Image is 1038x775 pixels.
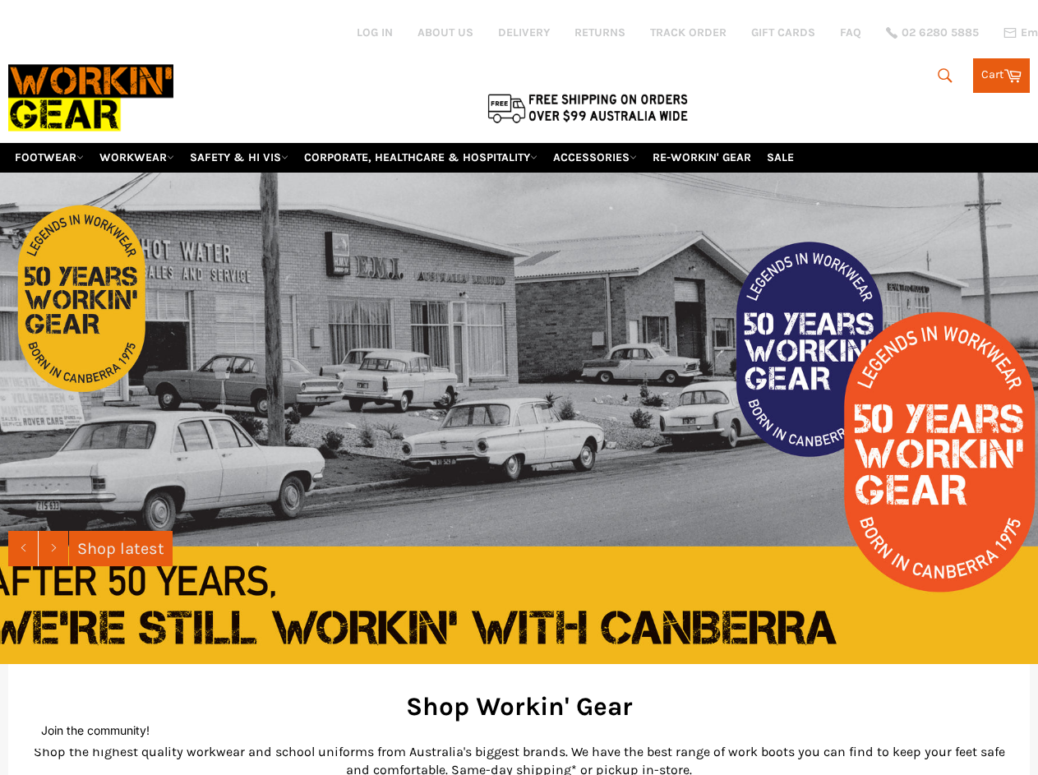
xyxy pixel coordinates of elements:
[574,25,625,40] a: RETURNS
[840,25,861,40] a: FAQ
[760,143,800,172] a: SALE
[183,143,295,172] a: SAFETY & HI VIS
[41,723,150,737] button: Join the community!
[93,143,181,172] a: WORKWEAR
[498,25,550,40] a: DELIVERY
[485,90,690,125] img: Flat $9.95 shipping Australia wide
[646,143,758,172] a: RE-WORKIN' GEAR
[357,25,393,39] a: Log in
[418,25,473,40] a: ABOUT US
[8,143,90,172] a: FOOTWEAR
[902,27,979,39] span: 02 6280 5885
[973,58,1030,93] a: Cart
[650,25,727,40] a: TRACK ORDER
[298,143,544,172] a: CORPORATE, HEALTHCARE & HOSPITALITY
[33,689,1005,724] h2: Shop Workin' Gear
[69,531,173,566] a: Shop latest
[751,25,815,40] a: GIFT CARDS
[547,143,644,172] a: ACCESSORIES
[8,53,173,142] img: Workin Gear leaders in Workwear, Safety Boots, PPE, Uniforms. Australia's No.1 in Workwear
[886,27,979,39] a: 02 6280 5885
